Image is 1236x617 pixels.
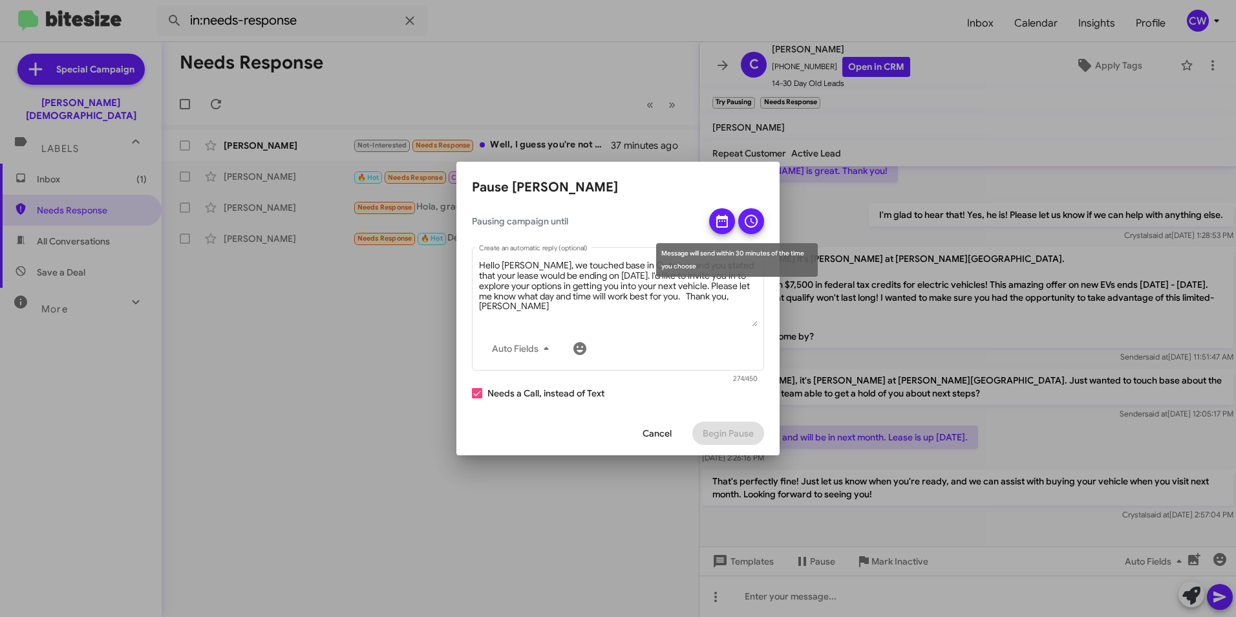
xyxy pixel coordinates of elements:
span: Begin Pause [703,422,754,445]
button: Cancel [632,422,682,445]
mat-hint: 274/450 [733,375,758,383]
div: Message will send within 30 minutes of the time you choose [656,243,818,277]
span: Auto Fields [492,337,554,360]
span: Pausing campaign until [472,215,698,228]
button: Auto Fields [482,337,564,360]
button: Begin Pause [692,422,764,445]
span: Cancel [643,422,672,445]
h2: Pause [PERSON_NAME] [472,177,764,198]
span: Needs a Call, instead of Text [487,385,604,401]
